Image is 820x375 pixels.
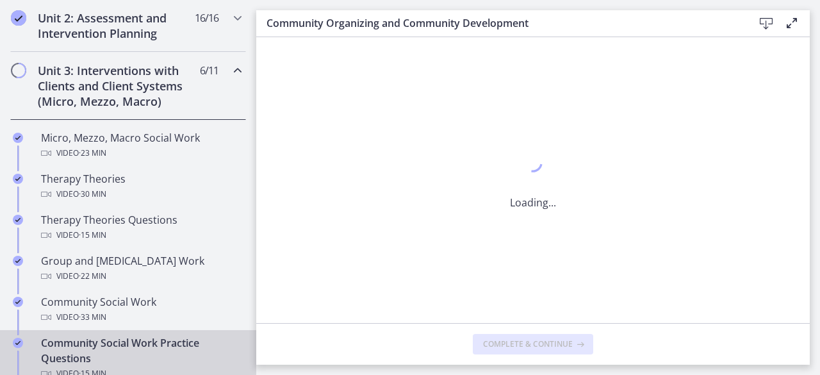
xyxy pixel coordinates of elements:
div: Video [41,269,241,284]
div: Group and [MEDICAL_DATA] Work [41,253,241,284]
h2: Unit 2: Assessment and Intervention Planning [38,10,194,41]
div: Video [41,310,241,325]
button: Complete & continue [473,334,593,354]
span: · 15 min [79,228,106,243]
div: 1 [510,150,556,179]
div: Video [41,146,241,161]
i: Completed [13,297,23,307]
div: Video [41,187,241,202]
div: Therapy Theories [41,171,241,202]
span: Complete & continue [483,339,573,349]
div: Therapy Theories Questions [41,212,241,243]
i: Completed [13,174,23,184]
span: 16 / 16 [195,10,218,26]
span: 6 / 11 [200,63,218,78]
i: Completed [13,133,23,143]
i: Completed [11,10,26,26]
div: Community Social Work [41,294,241,325]
p: Loading... [510,195,556,210]
span: · 33 min [79,310,106,325]
span: · 22 min [79,269,106,284]
div: Video [41,228,241,243]
i: Completed [13,215,23,225]
div: Micro, Mezzo, Macro Social Work [41,130,241,161]
span: · 23 min [79,146,106,161]
i: Completed [13,338,23,348]
h2: Unit 3: Interventions with Clients and Client Systems (Micro, Mezzo, Macro) [38,63,194,109]
span: · 30 min [79,187,106,202]
h3: Community Organizing and Community Development [266,15,733,31]
i: Completed [13,256,23,266]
